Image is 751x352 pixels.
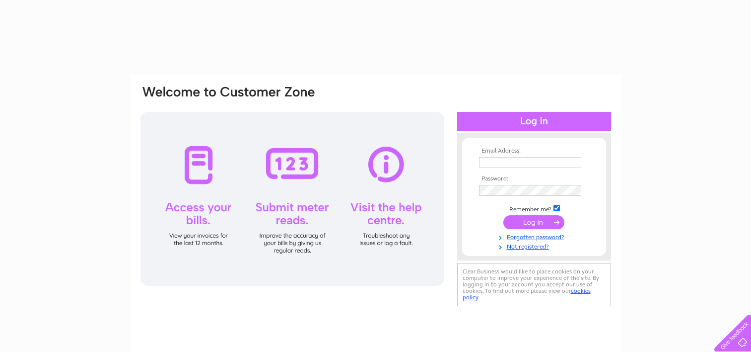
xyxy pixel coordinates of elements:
[463,287,591,301] a: cookies policy
[477,203,592,213] td: Remember me?
[477,148,592,155] th: Email Address:
[479,232,592,241] a: Forgotten password?
[457,263,611,306] div: Clear Business would like to place cookies on your computer to improve your experience of the sit...
[503,215,564,229] input: Submit
[479,241,592,251] a: Not registered?
[477,176,592,182] th: Password:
